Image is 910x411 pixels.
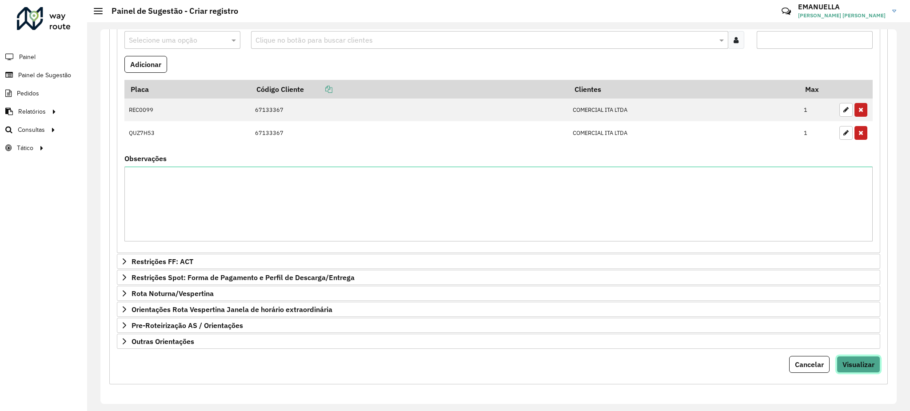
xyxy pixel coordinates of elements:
span: Restrições Spot: Forma de Pagamento e Perfil de Descarga/Entrega [132,274,355,281]
td: 1 [799,121,835,144]
span: Cancelar [795,360,824,369]
span: Pre-Roteirização AS / Orientações [132,322,243,329]
a: Restrições Spot: Forma de Pagamento e Perfil de Descarga/Entrega [117,270,880,285]
span: Rota Noturna/Vespertina [132,290,214,297]
a: Orientações Rota Vespertina Janela de horário extraordinária [117,302,880,317]
span: Outras Orientações [132,338,194,345]
td: 67133367 [250,99,568,122]
td: COMERCIAL ITA LTDA [568,121,799,144]
span: Orientações Rota Vespertina Janela de horário extraordinária [132,306,332,313]
button: Visualizar [837,356,880,373]
h3: EMANUELLA [798,3,886,11]
a: Restrições FF: ACT [117,254,880,269]
a: Copiar [304,85,332,94]
a: Contato Rápido [777,2,796,21]
th: Clientes [568,80,799,99]
span: [PERSON_NAME] [PERSON_NAME] [798,12,886,20]
span: Restrições FF: ACT [132,258,193,265]
th: Max [799,80,835,99]
td: 67133367 [250,121,568,144]
td: 1 [799,99,835,122]
a: Rota Noturna/Vespertina [117,286,880,301]
span: Painel de Sugestão [18,71,71,80]
th: Placa [124,80,250,99]
th: Código Cliente [250,80,568,99]
label: Observações [124,153,167,164]
a: Outras Orientações [117,334,880,349]
span: Pedidos [17,89,39,98]
td: COMERCIAL ITA LTDA [568,99,799,122]
td: QUZ7H53 [124,121,250,144]
button: Cancelar [789,356,830,373]
span: Visualizar [842,360,874,369]
span: Painel [19,52,36,62]
div: Mapas Sugeridos: Placa-Cliente [117,16,880,253]
h2: Painel de Sugestão - Criar registro [103,6,238,16]
td: REC0099 [124,99,250,122]
span: Tático [17,143,33,153]
a: Pre-Roteirização AS / Orientações [117,318,880,333]
span: Consultas [18,125,45,134]
span: Relatórios [18,107,46,116]
button: Adicionar [124,56,167,73]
